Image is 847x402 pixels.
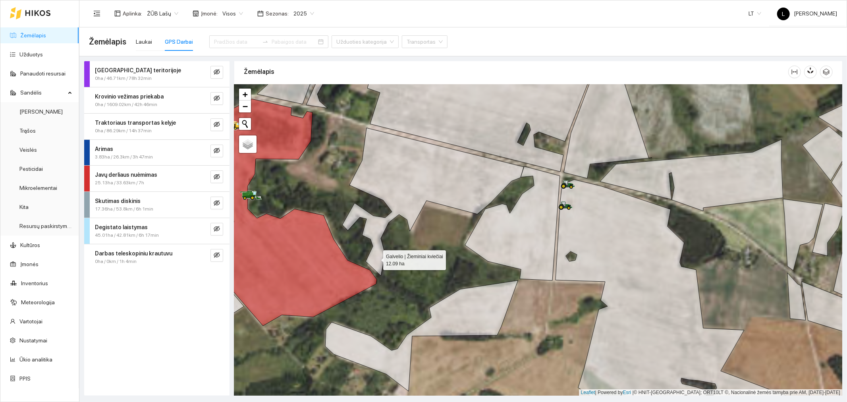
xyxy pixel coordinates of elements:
button: eye-invisible [210,118,223,131]
span: LT [749,8,761,19]
span: eye-invisible [214,95,220,102]
div: GPS Darbai [165,37,193,46]
button: eye-invisible [210,145,223,157]
span: shop [193,10,199,17]
span: to [262,39,268,45]
span: 0ha / 86.29km / 14h 37min [95,127,152,135]
div: Žemėlapis [244,60,788,83]
span: Visos [222,8,243,19]
a: Resursų paskirstymas [19,223,73,229]
button: eye-invisible [210,92,223,105]
div: | Powered by © HNIT-[GEOGRAPHIC_DATA]; ORT10LT ©, Nacionalinė žemės tarnyba prie AM, [DATE]-[DATE] [579,389,842,396]
span: 0ha / 1609.02km / 42h 46min [95,101,157,108]
strong: Arimas [95,146,113,152]
a: Įmonės [20,261,39,267]
span: eye-invisible [214,252,220,259]
span: layout [114,10,121,17]
a: Veislės [19,147,37,153]
strong: Skutimas diskinis [95,198,141,204]
a: Kultūros [20,242,40,248]
input: Pradžios data [214,37,259,46]
a: PPIS [19,375,31,382]
span: − [243,101,248,111]
span: column-width [789,69,801,75]
strong: Darbas teleskopiniu krautuvu [95,250,172,257]
button: eye-invisible [210,223,223,236]
span: 3.83ha / 26.3km / 3h 47min [95,153,153,161]
span: Įmonė : [201,9,218,18]
span: eye-invisible [214,121,220,129]
div: Laukai [136,37,152,46]
span: | [633,390,634,395]
a: Zoom in [239,89,251,100]
button: Initiate a new search [239,118,251,130]
a: Užduotys [19,51,43,58]
span: menu-fold [93,10,100,17]
span: Sandėlis [20,85,66,100]
span: 0ha / 46.71km / 78h 32min [95,75,152,82]
span: eye-invisible [214,147,220,155]
button: eye-invisible [210,249,223,262]
a: Layers [239,135,257,153]
a: Mikroelementai [19,185,57,191]
span: Žemėlapis [89,35,126,48]
span: eye-invisible [214,200,220,207]
span: Aplinka : [123,9,142,18]
div: Arimas3.83ha / 26.3km / 3h 47mineye-invisible [84,140,230,166]
a: Ūkio analitika [19,356,52,363]
span: Sezonas : [266,9,289,18]
a: [PERSON_NAME] [19,108,63,115]
span: ŽŪB Lašų [147,8,178,19]
button: menu-fold [89,6,105,21]
input: Pabaigos data [272,37,316,46]
span: swap-right [262,39,268,45]
a: Esri [623,390,631,395]
button: eye-invisible [210,170,223,183]
a: Pesticidai [19,166,43,172]
div: [GEOGRAPHIC_DATA] teritorijoje0ha / 46.71km / 78h 32mineye-invisible [84,61,230,87]
span: 25.13ha / 33.63km / 7h [95,179,144,187]
a: Trąšos [19,128,36,134]
span: eye-invisible [214,174,220,181]
a: Panaudoti resursai [20,70,66,77]
a: Meteorologija [21,299,55,305]
div: Krovinio vežimas priekaba0ha / 1609.02km / 42h 46mineye-invisible [84,87,230,113]
div: Traktoriaus transportas kelyje0ha / 86.29km / 14h 37mineye-invisible [84,114,230,139]
a: Kita [19,204,29,210]
a: Zoom out [239,100,251,112]
span: 45.01ha / 42.81km / 6h 17min [95,232,159,239]
span: 0ha / 0km / 1h 4min [95,258,137,265]
a: Vartotojai [19,318,42,325]
div: Degistato laistymas45.01ha / 42.81km / 6h 17mineye-invisible [84,218,230,244]
span: 17.36ha / 53.8km / 6h 1min [95,205,153,213]
button: column-width [788,66,801,78]
strong: Javų derliaus nuėmimas [95,172,157,178]
span: + [243,89,248,99]
span: L [782,8,785,20]
a: Leaflet [581,390,595,395]
span: eye-invisible [214,226,220,233]
strong: Degistato laistymas [95,224,148,230]
span: calendar [257,10,264,17]
button: eye-invisible [210,197,223,209]
a: Žemėlapis [20,32,46,39]
span: eye-invisible [214,69,220,76]
div: Skutimas diskinis17.36ha / 53.8km / 6h 1mineye-invisible [84,192,230,218]
div: Darbas teleskopiniu krautuvu0ha / 0km / 1h 4mineye-invisible [84,244,230,270]
a: Nustatymai [19,337,47,344]
a: Inventorius [21,280,48,286]
div: Javų derliaus nuėmimas25.13ha / 33.63km / 7heye-invisible [84,166,230,191]
strong: Traktoriaus transportas kelyje [95,120,176,126]
span: [PERSON_NAME] [777,10,837,17]
span: 2025 [293,8,314,19]
button: eye-invisible [210,66,223,79]
strong: [GEOGRAPHIC_DATA] teritorijoje [95,67,181,73]
strong: Krovinio vežimas priekaba [95,93,164,100]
